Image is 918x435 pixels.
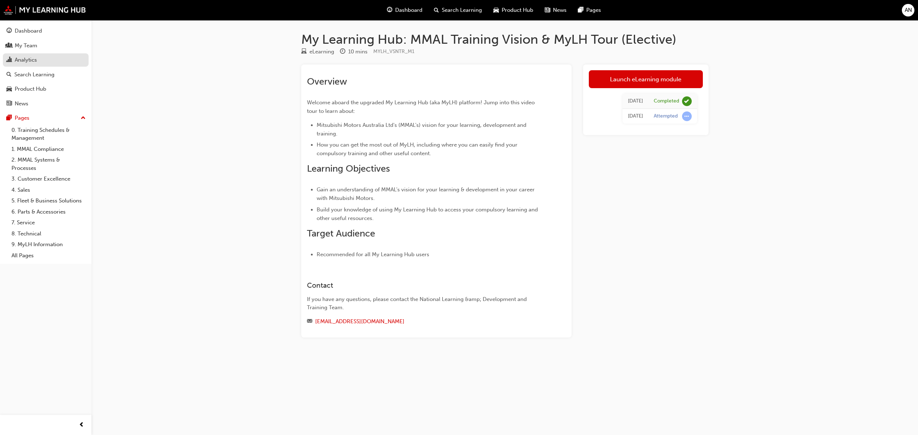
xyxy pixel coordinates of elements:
a: [EMAIL_ADDRESS][DOMAIN_NAME] [315,318,404,325]
a: pages-iconPages [572,3,607,18]
span: Gain an understanding of MMAL's vision for your learning & development in your career with Mitsub... [317,186,536,201]
a: Analytics [3,53,89,67]
span: email-icon [307,319,312,325]
div: Email [307,317,540,326]
div: If you have any questions, please contact the National Learning &amp; Development and Training Team. [307,295,540,311]
span: pages-icon [578,6,583,15]
span: learningRecordVerb_ATTEMPT-icon [682,111,692,121]
a: 9. MyLH Information [9,239,89,250]
button: Pages [3,111,89,125]
a: 0. Training Schedules & Management [9,125,89,144]
div: Dashboard [15,27,42,35]
div: Type [301,47,334,56]
span: learningRecordVerb_COMPLETE-icon [682,96,692,106]
a: All Pages [9,250,89,261]
span: prev-icon [79,421,84,430]
span: Mitsubishi Motors Australia Ltd's (MMAL's) vision for your learning, development and training. [317,122,528,137]
span: Dashboard [395,6,422,14]
span: How you can get the most out of MyLH, including where you can easily find your compulsory trainin... [317,142,519,157]
a: car-iconProduct Hub [488,3,539,18]
div: Duration [340,47,368,56]
a: News [3,97,89,110]
div: 10 mins [348,48,368,56]
div: Pages [15,114,29,122]
a: 6. Parts & Accessories [9,206,89,217]
div: Search Learning [14,71,55,79]
a: Launch eLearning module [589,70,703,88]
div: News [15,100,28,108]
a: 3. Customer Excellence [9,173,89,185]
a: guage-iconDashboard [381,3,428,18]
span: news-icon [545,6,550,15]
span: News [553,6,567,14]
button: AN [902,4,914,16]
div: Product Hub [15,85,46,93]
a: 8. Technical [9,228,89,239]
a: My Team [3,39,89,52]
a: 5. Fleet & Business Solutions [9,195,89,206]
span: Pages [586,6,601,14]
span: up-icon [81,114,86,123]
a: search-iconSearch Learning [428,3,488,18]
span: Target Audience [307,228,375,239]
div: Thu Jul 17 2025 14:33:58 GMT+1000 (Australian Eastern Standard Time) [628,97,643,105]
a: Dashboard [3,24,89,38]
span: Search Learning [442,6,482,14]
img: mmal [4,5,86,15]
a: Search Learning [3,68,89,81]
h3: Contact [307,281,540,290]
span: car-icon [493,6,499,15]
a: Product Hub [3,82,89,96]
a: 7. Service [9,217,89,228]
span: search-icon [434,6,439,15]
span: people-icon [6,43,12,49]
span: Learning Objectives [307,163,390,174]
span: learningResourceType_ELEARNING-icon [301,49,307,55]
div: Thu Jul 17 2025 14:23:29 GMT+1000 (Australian Eastern Standard Time) [628,112,643,120]
span: Build your knowledge of using My Learning Hub to access your compulsory learning and other useful... [317,206,539,221]
div: My Team [15,42,37,50]
a: news-iconNews [539,3,572,18]
span: AN [905,6,912,14]
div: Completed [654,98,679,105]
span: Overview [307,76,347,87]
a: 4. Sales [9,185,89,196]
span: pages-icon [6,115,12,121]
span: guage-icon [387,6,392,15]
span: news-icon [6,101,12,107]
span: Learning resource code [373,48,415,54]
div: Analytics [15,56,37,64]
a: 2. MMAL Systems & Processes [9,154,89,173]
span: car-icon [6,86,12,92]
div: Attempted [654,113,678,120]
h1: My Learning Hub: MMAL Training Vision & MyLH Tour (Elective) [301,32,709,47]
span: clock-icon [340,49,345,55]
span: Product Hub [502,6,533,14]
span: guage-icon [6,28,12,34]
div: eLearning [309,48,334,56]
span: Welcome aboard the upgraded My Learning Hub (aka MyLH) platform! Jump into this video tour to lea... [307,99,536,114]
span: search-icon [6,72,11,78]
span: chart-icon [6,57,12,63]
span: Recommended for all My Learning Hub users [317,251,429,258]
a: 1. MMAL Compliance [9,144,89,155]
button: DashboardMy TeamAnalyticsSearch LearningProduct HubNews [3,23,89,111]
